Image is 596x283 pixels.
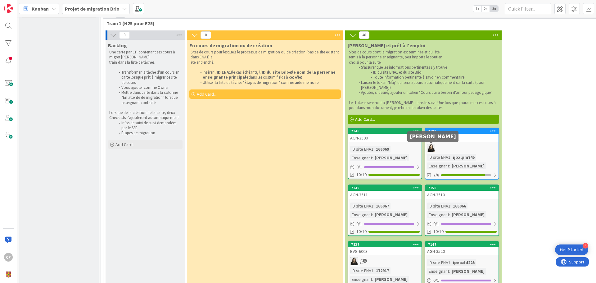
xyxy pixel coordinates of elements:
strong: 'ID ENA1 [215,70,231,75]
li: S'assurer que les informations pertinentes s'y trouve [355,65,498,70]
div: ID site ENA1 [427,154,450,161]
span: Backlog [108,42,127,48]
p: train dans la liste de tâches. [109,60,181,65]
div: CF [4,253,13,262]
div: [PERSON_NAME] [450,162,486,169]
div: [PERSON_NAME] [450,211,486,218]
div: 7147AGN-3520 [425,242,499,255]
img: Visit kanbanzone.com [4,4,13,13]
div: 7147 [428,242,499,247]
p: Les tokens serviront à [PERSON_NAME] dans le suivi. Une fois que j'aurai mis ces cours à jour dan... [349,100,498,111]
p: Sites de cours pour lesquels le processus de migration ou de création (pas de site existant dans ... [191,50,340,60]
img: avatar [4,270,13,279]
p: choisi pour la suite. [349,60,498,65]
div: [PERSON_NAME] [373,154,409,161]
div: Get Started [560,247,583,253]
span: : [372,211,373,218]
p: Lorsque de la création de la carte, deux Checklists s'ajouteront automatiquement : [109,110,181,121]
li: Utiliser la liste de tâches "Étapes de migration" comme aide-mémoire [197,80,340,85]
div: Enseignant [350,276,372,283]
div: 166069 [374,146,391,153]
img: GB [427,144,435,152]
div: 7198AGC-3010 [425,128,499,142]
div: 7237 [348,242,422,247]
div: Enseignant [350,154,372,161]
div: 172917 [374,267,391,274]
div: Enseignant [427,211,449,218]
span: 1 [363,259,367,263]
span: : [372,154,373,161]
span: Add Card... [115,142,135,147]
li: Vous ajouter comme Owner [115,85,182,90]
span: 10/10 [356,171,367,178]
span: : [449,268,450,275]
div: 0/1 [348,220,422,228]
span: : [373,203,374,209]
span: 10/10 [433,228,444,235]
span: Support [13,1,28,8]
p: Une carte par CP contenant ses cours à migrer [PERSON_NAME] [109,50,181,60]
div: 7198 [428,129,499,133]
div: 7149 [348,185,422,191]
p: Sites de cours dont la migration est terminée et qui été [349,50,498,55]
div: ID site ENA1 [350,203,373,209]
div: ipeazld225 [451,259,476,266]
div: AGN-3510 [425,191,499,199]
strong: , l'ID du site [257,70,280,75]
div: GB [425,144,499,152]
li: Insérer l (le cas échéant) et dans les costum fields à cet effet [197,70,340,80]
div: 166066 [451,203,467,209]
div: ID site ENA1 [427,259,450,266]
li: ID du site ENA1 et du site Brio [355,70,498,75]
li: Transformer la tâche d'un cours en carte lorsque prêt à migrer ce site de cours. [115,70,182,85]
div: 7150 [428,186,499,190]
span: En cours de migration ou de création [189,42,272,48]
span: 0 / 1 [433,221,439,227]
span: 7/8 [433,172,439,178]
h5: [PERSON_NAME] [410,134,456,139]
li: Étapes de migration [115,130,182,135]
div: [PERSON_NAME] [373,211,409,218]
span: 1x [473,6,481,12]
div: [PERSON_NAME] [373,276,409,283]
span: 0 [201,31,211,39]
span: : [450,154,451,161]
div: GB [348,257,422,265]
div: Open Get Started checklist, remaining modules: 4 [555,244,588,255]
div: ID site ENA1 [350,267,373,274]
div: Enseignant [350,211,372,218]
p: été enclenché. [191,60,340,65]
div: Enseignant [427,162,449,169]
div: 7146AGN-3500 [348,128,422,142]
p: remis à la personne enseignante, peu importe le soutien [349,55,498,60]
span: : [449,211,450,218]
div: AGN-3500 [348,134,422,142]
strong: le nom de la personne enseignante principale [203,70,336,80]
span: 2x [481,6,490,12]
span: 10/10 [356,228,367,235]
img: GB [350,257,358,265]
div: 7149 [351,186,422,190]
li: Toute information pertinente à savoir en commentaire [355,75,498,80]
div: 4 [583,243,588,249]
div: 7150AGN-3510 [425,185,499,199]
b: Projet de migration Brio [65,6,120,12]
li: Laisser le token "Màj" qui sera apparu automatiquement sur la carte (pour [PERSON_NAME]) [355,80,498,90]
strong: Brio [281,70,289,75]
input: Quick Filter... [505,3,551,14]
div: 7237 [351,242,422,247]
div: AGC-3010 [425,134,499,142]
div: 7150 [425,185,499,191]
span: : [450,259,451,266]
span: 3x [490,6,498,12]
div: 7146 [348,128,422,134]
div: AGN-3520 [425,247,499,255]
span: Add Card... [197,91,217,97]
li: Ajouter, si désiré, ajouter un token "Cours qui a besoin d'amour pédagogique" [355,90,498,95]
span: : [449,162,450,169]
div: ijbxlpm745 [451,154,476,161]
div: 0/1 [348,163,422,171]
li: Mettre dans carte dans la colonne "En attente de migration" lorsque enseignant contacté. [115,90,182,105]
div: 7147 [425,242,499,247]
div: 7198 [425,128,499,134]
